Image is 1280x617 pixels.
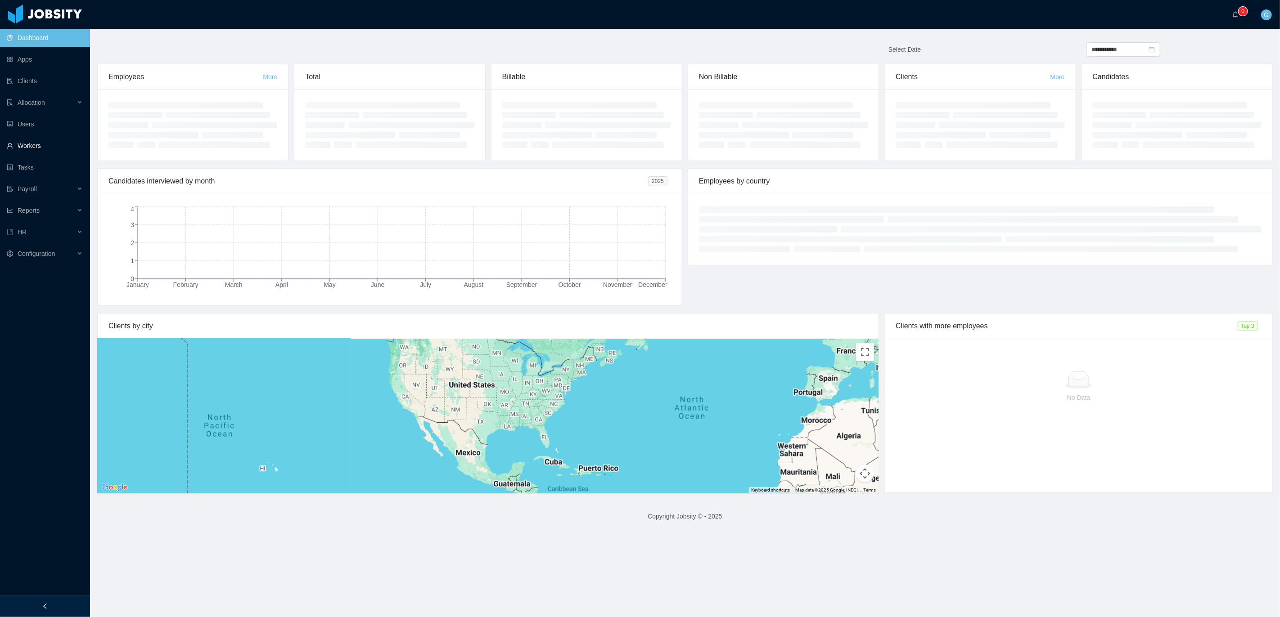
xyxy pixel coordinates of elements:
[464,281,484,288] tspan: August
[90,501,1280,532] footer: Copyright Jobsity © - 2025
[108,313,868,339] div: Clients by city
[100,482,130,493] img: Google
[131,206,134,213] tspan: 4
[7,50,83,68] a: icon: appstoreApps
[1050,73,1065,80] a: More
[108,64,263,89] div: Employees
[699,169,1262,194] div: Employees by country
[888,46,921,53] span: Select Date
[275,281,288,288] tspan: April
[126,281,149,288] tspan: January
[863,487,876,492] a: Terms
[371,281,385,288] tspan: June
[1238,321,1258,331] span: Top 3
[1264,9,1269,20] span: G
[7,207,13,214] i: icon: line-chart
[131,257,134,264] tspan: 1
[7,250,13,257] i: icon: setting
[1149,46,1155,53] i: icon: calendar
[18,250,55,257] span: Configuration
[131,239,134,246] tspan: 2
[324,281,335,288] tspan: May
[7,29,83,47] a: icon: pie-chartDashboard
[131,275,134,282] tspan: 0
[263,73,277,80] a: More
[7,115,83,133] a: icon: robotUsers
[173,281,198,288] tspan: February
[903,393,1254,402] p: No Data
[896,313,1237,339] div: Clients with more employees
[7,72,83,90] a: icon: auditClients
[100,482,130,493] a: Open this area in Google Maps (opens a new window)
[7,137,83,155] a: icon: userWorkers
[1232,11,1239,18] i: icon: bell
[18,228,27,236] span: HR
[751,487,790,493] button: Keyboard shortcuts
[603,281,632,288] tspan: November
[18,185,37,192] span: Payroll
[18,99,45,106] span: Allocation
[1093,64,1262,89] div: Candidates
[502,64,671,89] div: Billable
[856,343,874,361] button: Toggle fullscreen view
[559,281,581,288] tspan: October
[638,281,667,288] tspan: December
[18,207,40,214] span: Reports
[7,186,13,192] i: icon: file-protect
[131,221,134,228] tspan: 3
[648,176,667,186] span: 2025
[896,64,1050,89] div: Clients
[856,465,874,483] button: Map camera controls
[108,169,648,194] div: Candidates interviewed by month
[420,281,431,288] tspan: July
[795,487,858,492] span: Map data ©2025 Google, INEGI
[699,64,868,89] div: Non Billable
[305,64,474,89] div: Total
[7,158,83,176] a: icon: profileTasks
[7,99,13,106] i: icon: solution
[7,229,13,235] i: icon: book
[506,281,537,288] tspan: September
[225,281,243,288] tspan: March
[1239,7,1248,16] sup: 0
